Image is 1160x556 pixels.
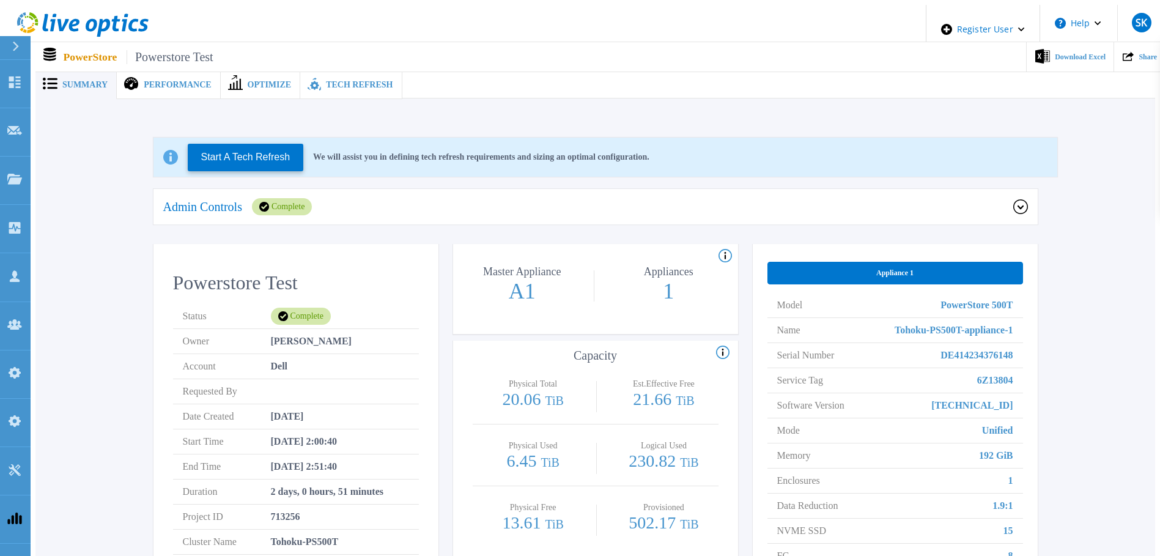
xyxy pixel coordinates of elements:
[777,368,823,393] span: Service Tag
[144,81,211,89] span: Performance
[183,404,271,429] span: Date Created
[183,480,271,504] span: Duration
[183,530,271,554] span: Cluster Name
[183,505,271,529] span: Project ID
[777,443,811,468] span: Memory
[183,329,271,354] span: Owner
[777,494,838,518] span: Data Reduction
[183,379,271,404] span: Requested By
[676,394,694,407] span: TiB
[603,266,734,277] p: Appliances
[183,429,271,454] span: Start Time
[545,517,563,531] span: TiB
[479,514,588,533] p: 13.61
[609,514,718,533] p: 502.17
[183,304,271,328] span: Status
[1055,53,1106,61] span: Download Excel
[680,517,698,531] span: TiB
[895,318,1013,343] span: Tohoku-PS500T-appliance-1
[188,144,304,171] button: Start A Tech Refresh
[64,50,213,64] p: PowerStore
[777,418,800,443] span: Mode
[541,456,559,469] span: TiB
[173,272,419,294] h2: Powerstore Test
[271,505,300,529] span: 713256
[479,391,588,409] p: 20.06
[777,318,800,343] span: Name
[183,354,271,379] span: Account
[271,354,288,379] span: Dell
[977,368,1013,393] span: 6Z13804
[926,5,1040,54] div: Register User
[609,391,718,409] p: 21.66
[457,266,588,277] p: Master Appliance
[612,380,715,388] p: Est.Effective Free
[777,293,803,317] span: Model
[612,503,715,512] p: Provisioned
[481,503,585,512] p: Physical Free
[252,198,312,215] div: Complete
[5,5,1155,525] div: ,
[479,453,588,471] p: 6.45
[777,393,844,418] span: Software Version
[481,442,585,450] p: Physical Used
[600,280,737,302] p: 1
[680,456,698,469] span: TiB
[62,81,108,89] span: Summary
[940,293,1013,317] span: PowerStore 500T
[271,329,352,354] span: [PERSON_NAME]
[271,454,338,479] span: [DATE] 2:51:40
[271,480,383,504] span: 2 days, 0 hours, 51 minutes
[1003,519,1013,543] span: 15
[271,530,339,554] span: Tohoku-PS500T
[163,201,242,213] p: Admin Controls
[326,81,393,89] span: Tech Refresh
[545,394,563,407] span: TiB
[777,469,820,493] span: Enclosures
[271,429,338,454] span: [DATE] 2:00:40
[931,393,1013,418] span: [TECHNICAL_ID]
[271,308,331,325] div: Complete
[612,442,715,450] p: Logical Used
[979,443,1013,468] span: 192 GiB
[1040,5,1117,42] button: Help
[183,454,271,479] span: End Time
[454,280,591,302] p: A1
[1139,53,1157,61] span: Share
[127,50,213,64] span: Powerstore Test
[982,418,1013,443] span: Unified
[271,404,304,429] span: [DATE]
[1136,18,1147,28] span: SK
[876,268,914,278] span: Appliance 1
[940,343,1013,368] span: DE414234376148
[992,494,1013,518] span: 1.9:1
[248,81,292,89] span: Optimize
[609,453,718,471] p: 230.82
[777,343,835,368] span: Serial Number
[1008,469,1013,493] span: 1
[777,519,826,543] span: NVME SSD
[313,152,649,162] p: We will assist you in defining tech refresh requirements and sizing an optimal configuration.
[481,380,585,388] p: Physical Total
